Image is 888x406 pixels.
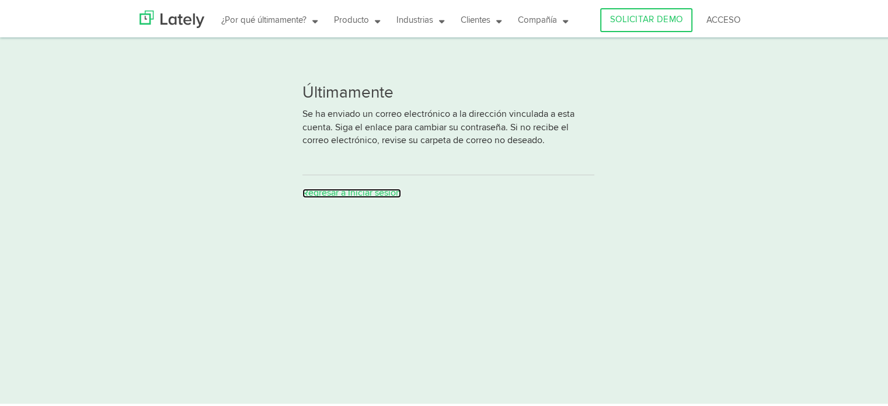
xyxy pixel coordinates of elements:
font: Compañía [518,14,557,23]
font: SOLICITAR DEMO [610,14,682,23]
img: Últimamente [140,9,204,26]
font: Clientes [461,14,490,23]
font: ¿Por qué últimamente? [221,14,307,23]
font: Últimamente [302,83,393,99]
font: Industrias [396,14,433,23]
a: SOLICITAR DEMO [600,6,692,30]
font: Producto [334,14,369,23]
a: Regresar a Iniciar sesión [302,187,401,196]
font: Se ha enviado un correo electrónico a la dirección vinculada a esta cuenta. Siga el enlace para c... [302,108,574,144]
font: ACCESO [706,14,740,23]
